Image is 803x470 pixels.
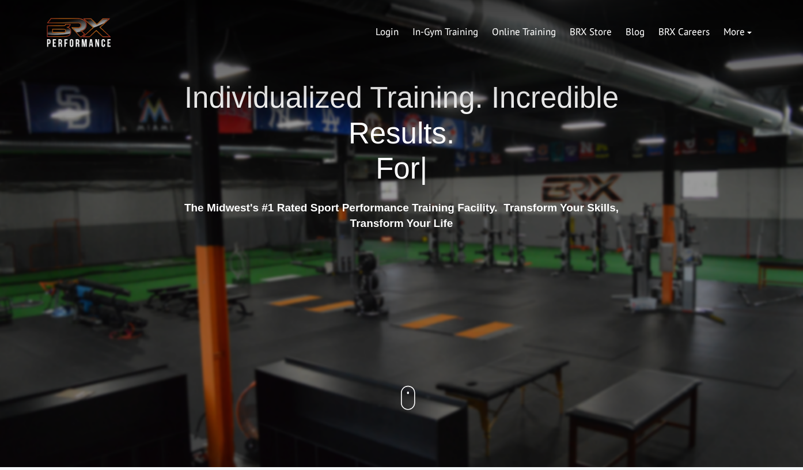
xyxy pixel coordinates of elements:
a: BRX Careers [652,18,717,46]
a: In-Gym Training [406,18,485,46]
img: BRX Transparent Logo-2 [44,15,113,50]
h1: Individualized Training. Incredible Results. [180,80,623,186]
span: | [420,152,427,185]
a: BRX Store [563,18,619,46]
a: Login [369,18,406,46]
strong: The Midwest's #1 Rated Sport Performance Training Facility. Transform Your Skills, Transform Your... [184,202,619,229]
span: For [376,152,420,185]
div: Navigation Menu [369,18,759,46]
a: Online Training [485,18,563,46]
a: More [717,18,759,46]
a: Blog [619,18,652,46]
